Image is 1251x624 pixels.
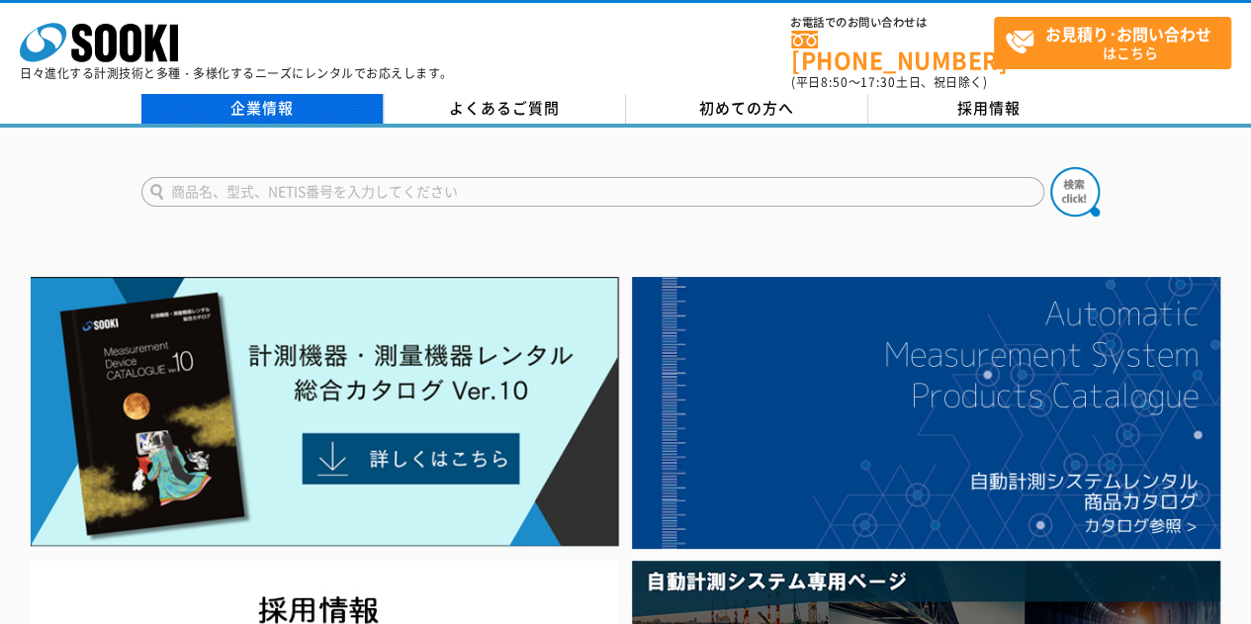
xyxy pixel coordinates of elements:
[1045,22,1211,45] strong: お見積り･お問い合わせ
[868,94,1111,124] a: 採用情報
[31,277,619,547] img: Catalog Ver10
[821,73,849,91] span: 8:50
[791,31,994,71] a: [PHONE_NUMBER]
[1005,18,1230,67] span: はこちら
[860,73,896,91] span: 17:30
[699,97,794,119] span: 初めての方へ
[791,17,994,29] span: お電話でのお問い合わせは
[20,67,453,79] p: 日々進化する計測技術と多種・多様化するニーズにレンタルでお応えします。
[141,94,384,124] a: 企業情報
[994,17,1231,69] a: お見積り･お問い合わせはこちら
[1050,167,1100,217] img: btn_search.png
[384,94,626,124] a: よくあるご質問
[791,73,987,91] span: (平日 ～ 土日、祝日除く)
[632,277,1220,549] img: 自動計測システムカタログ
[141,177,1044,207] input: 商品名、型式、NETIS番号を入力してください
[626,94,868,124] a: 初めての方へ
